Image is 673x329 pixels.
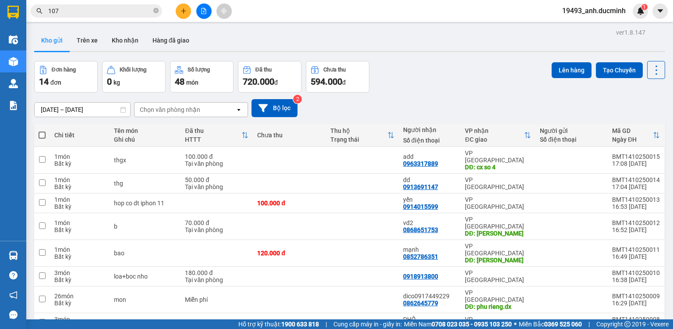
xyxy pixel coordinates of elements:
[544,321,582,328] strong: 0369 525 060
[641,4,648,10] sup: 1
[114,250,176,257] div: bao
[153,7,159,15] span: close-circle
[48,6,152,16] input: Tìm tên, số ĐT hoặc mã đơn
[54,160,105,167] div: Bất kỳ
[403,246,457,253] div: mạnh
[403,219,457,226] div: vd2
[274,79,278,86] span: đ
[185,160,248,167] div: Tại văn phòng
[185,296,248,303] div: Miễn phí
[403,153,457,160] div: add
[9,291,18,299] span: notification
[9,79,18,88] img: warehouse-icon
[54,293,105,300] div: 26 món
[54,226,105,233] div: Bất kỳ
[540,136,603,143] div: Số điện thoại
[54,253,105,260] div: Bất kỳ
[9,57,18,66] img: warehouse-icon
[54,269,105,276] div: 3 món
[185,269,248,276] div: 180.000 đ
[114,157,176,164] div: thgx
[612,203,660,210] div: 16:53 [DATE]
[114,319,176,326] div: can boc
[50,79,61,86] span: đơn
[257,132,321,139] div: Chưa thu
[612,183,660,190] div: 17:04 [DATE]
[114,296,176,303] div: mon
[465,176,531,190] div: VP [GEOGRAPHIC_DATA]
[34,30,70,51] button: Kho gửi
[9,311,18,319] span: message
[54,316,105,323] div: 3 món
[403,183,438,190] div: 0913691147
[552,62,592,78] button: Lên hàng
[54,300,105,307] div: Bất kỳ
[612,276,660,283] div: 16:38 [DATE]
[39,76,49,87] span: 14
[612,226,660,233] div: 16:52 [DATE]
[326,319,327,329] span: |
[235,106,242,113] svg: open
[185,153,248,160] div: 100.000 đ
[403,126,457,133] div: Người nhận
[114,223,176,230] div: b
[616,28,645,37] div: ver 1.8.147
[216,4,232,19] button: aim
[145,30,196,51] button: Hàng đã giao
[238,319,319,329] span: Hỗ trợ kỹ thuật:
[113,79,120,86] span: kg
[612,127,653,134] div: Mã GD
[201,8,207,14] span: file-add
[185,136,241,143] div: HTTT
[9,251,18,260] img: warehouse-icon
[120,67,146,73] div: Khối lượng
[465,257,531,264] div: DĐ: dong xoai
[9,35,18,44] img: warehouse-icon
[114,180,176,187] div: thg
[175,76,184,87] span: 48
[54,132,105,139] div: Chi tiết
[196,4,212,19] button: file-add
[54,246,105,253] div: 1 món
[54,203,105,210] div: Bất kỳ
[54,276,105,283] div: Bất kỳ
[181,8,187,14] span: plus
[185,176,248,183] div: 50.000 đ
[326,124,399,147] th: Toggle SortBy
[465,150,531,164] div: VP [GEOGRAPHIC_DATA]
[293,95,302,104] sup: 2
[176,4,191,19] button: plus
[460,124,535,147] th: Toggle SortBy
[514,322,517,326] span: ⚪️
[181,124,253,147] th: Toggle SortBy
[612,246,660,253] div: BMT1410250011
[403,253,438,260] div: 0852786351
[403,226,438,233] div: 0868651753
[596,62,643,78] button: Tạo Chuyến
[185,276,248,283] div: Tại văn phòng
[70,30,105,51] button: Trên xe
[323,67,346,73] div: Chưa thu
[465,164,531,171] div: DĐ: cx so 4
[403,300,438,307] div: 0862645779
[251,99,298,117] button: Bộ lọc
[612,293,660,300] div: BMT1410250009
[612,160,660,167] div: 17:08 [DATE]
[330,136,387,143] div: Trạng thái
[465,289,531,303] div: VP [GEOGRAPHIC_DATA]
[114,136,176,143] div: Ghi chú
[257,250,321,257] div: 120.000 đ
[403,196,457,203] div: yến
[9,101,18,110] img: solution-icon
[465,216,531,230] div: VP [GEOGRAPHIC_DATA]
[330,127,387,134] div: Thu hộ
[465,243,531,257] div: VP [GEOGRAPHIC_DATA]
[465,230,531,237] div: DĐ: dong phu
[36,8,43,14] span: search
[588,319,590,329] span: |
[257,200,321,207] div: 100.000 đ
[333,319,402,329] span: Cung cấp máy in - giấy in:
[140,105,200,114] div: Chọn văn phòng nhận
[238,61,301,93] button: Đã thu720.000đ
[652,4,668,19] button: caret-down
